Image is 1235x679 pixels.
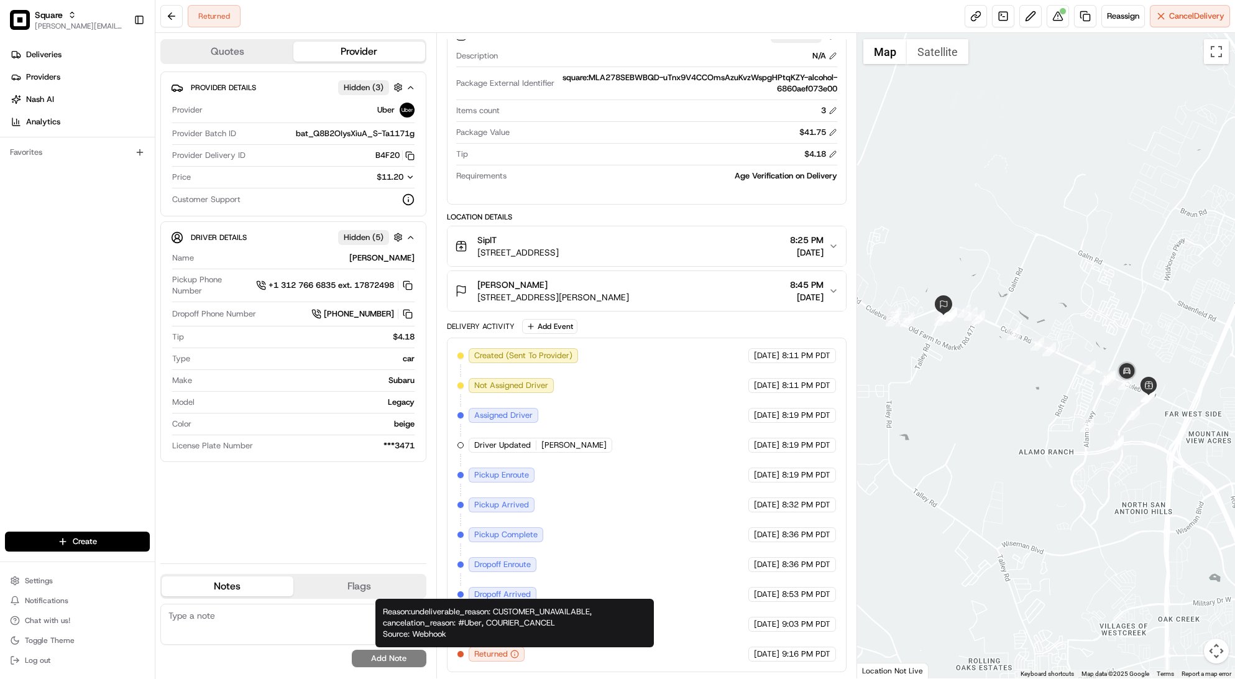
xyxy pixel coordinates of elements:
[172,128,236,139] span: Provider Batch ID
[782,559,830,570] span: 8:36 PM PDT
[790,246,824,259] span: [DATE]
[162,42,293,62] button: Quotes
[448,271,846,311] button: [PERSON_NAME][STREET_ADDRESS][PERSON_NAME]8:45 PM[DATE]
[25,635,75,645] span: Toggle Theme
[1169,11,1224,22] span: Cancel Delivery
[477,246,559,259] span: [STREET_ADDRESS]
[1204,39,1229,64] button: Toggle fullscreen view
[172,375,192,386] span: Make
[296,128,415,139] span: bat_Q8B2OIysXiuA_S-Ta1171g
[456,127,510,138] span: Package Value
[456,149,468,160] span: Tip
[1204,639,1229,663] button: Map camera controls
[821,105,837,116] div: 3
[804,149,837,160] div: $4.18
[5,612,150,629] button: Chat with us!
[12,119,35,141] img: 1736555255976-a54dd68f-1ca7-489b-9aae-adbdc363a1c4
[754,559,779,570] span: [DATE]
[191,83,256,93] span: Provider Details
[211,122,226,137] button: Start new chat
[474,410,533,421] span: Assigned Driver
[1141,389,1155,402] div: 8
[5,142,150,162] div: Favorites
[1080,418,1094,432] div: 12
[42,119,204,131] div: Start new chat
[754,589,779,600] span: [DATE]
[860,662,901,678] a: Open this area in Google Maps (opens a new window)
[256,279,415,292] a: +1 312 766 6835 ext. 17872498
[26,94,54,105] span: Nash AI
[1100,371,1113,385] div: 13
[1082,361,1096,374] div: 3
[782,529,830,540] span: 8:36 PM PDT
[782,350,830,361] span: 8:11 PM PDT
[35,21,124,31] span: [PERSON_NAME][EMAIL_ADDRESS][DOMAIN_NAME]
[782,589,830,600] span: 8:53 PM PDT
[375,150,415,161] button: B4F20
[782,499,830,510] span: 8:32 PM PDT
[782,649,830,660] span: 9:16 PM PDT
[25,596,68,606] span: Notifications
[124,211,150,220] span: Pylon
[477,234,497,246] span: SipIT
[474,499,529,510] span: Pickup Arrived
[338,229,406,245] button: Hidden (5)
[754,499,779,510] span: [DATE]
[100,175,204,198] a: 💻API Documentation
[754,410,779,421] span: [DATE]
[754,440,779,451] span: [DATE]
[782,619,830,630] span: 9:03 PM PDT
[26,116,60,127] span: Analytics
[474,589,531,600] span: Dropoff Arrived
[172,440,253,451] span: License Plate Number
[42,131,157,141] div: We're available if you need us!
[886,313,899,326] div: 23
[171,77,416,98] button: Provider DetailsHidden (3)
[5,632,150,649] button: Toggle Theme
[1007,326,1021,340] div: 2
[293,42,425,62] button: Provider
[1101,5,1145,27] button: Reassign
[73,536,97,547] span: Create
[1110,435,1124,449] div: 10
[311,307,415,321] a: [PHONE_NUMBER]
[1126,407,1140,420] div: 9
[474,529,538,540] span: Pickup Complete
[888,307,901,321] div: 22
[26,72,60,83] span: Providers
[172,308,256,320] span: Dropoff Phone Number
[900,313,914,327] div: 21
[269,280,394,291] span: +1 312 766 6835 ext. 17872498
[1081,670,1149,677] span: Map data ©2025 Google
[5,592,150,609] button: Notifications
[754,649,779,660] span: [DATE]
[782,410,830,421] span: 8:19 PM PDT
[5,532,150,552] button: Create
[456,105,500,116] span: Items count
[195,353,415,364] div: car
[197,375,415,386] div: Subaru
[754,469,779,481] span: [DATE]
[305,172,415,183] button: $11.20
[324,308,394,320] span: [PHONE_NUMBER]
[782,380,830,391] span: 8:11 PM PDT
[477,279,548,291] span: [PERSON_NAME]
[971,310,985,324] div: 24
[5,652,150,669] button: Log out
[172,150,246,161] span: Provider Delivery ID
[35,9,63,21] button: Square
[25,576,53,586] span: Settings
[957,304,971,318] div: 1
[1157,670,1174,677] a: Terms
[293,576,425,596] button: Flags
[860,662,901,678] img: Google
[172,418,191,430] span: Color
[1031,337,1044,351] div: 14
[12,12,37,37] img: Nash
[10,10,30,30] img: Square
[863,39,907,64] button: Show street map
[383,629,446,639] span: Source: Webhook
[162,576,293,596] button: Notes
[196,418,415,430] div: beige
